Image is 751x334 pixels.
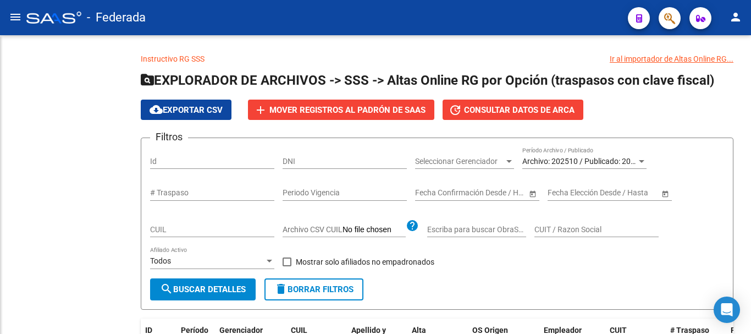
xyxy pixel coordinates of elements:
[150,105,223,115] span: Exportar CSV
[610,53,733,65] div: Ir al importador de Altas Online RG...
[141,73,714,88] span: EXPLORADOR DE ARCHIVOS -> SSS -> Altas Online RG por Opción (traspasos con clave fiscal)
[415,157,504,166] span: Seleccionar Gerenciador
[406,219,419,232] mat-icon: help
[714,297,740,323] div: Open Intercom Messenger
[269,105,426,115] span: Mover registros al PADRÓN de SAAS
[548,188,588,198] input: Fecha inicio
[274,282,288,295] mat-icon: delete
[141,54,205,63] a: Instructivo RG SSS
[264,278,363,300] button: Borrar Filtros
[415,188,455,198] input: Fecha inicio
[150,278,256,300] button: Buscar Detalles
[729,10,742,24] mat-icon: person
[449,103,462,117] mat-icon: update
[343,225,406,235] input: Archivo CSV CUIL
[659,188,671,199] button: Open calendar
[254,103,267,117] mat-icon: add
[141,100,231,120] button: Exportar CSV
[160,282,173,295] mat-icon: search
[597,188,651,198] input: Fecha fin
[283,225,343,234] span: Archivo CSV CUIL
[443,100,583,120] button: Consultar datos de ARCA
[522,157,648,166] span: Archivo: 202510 / Publicado: 202509
[527,188,538,199] button: Open calendar
[87,6,146,30] span: - Federada
[274,284,354,294] span: Borrar Filtros
[464,105,575,115] span: Consultar datos de ARCA
[160,284,246,294] span: Buscar Detalles
[150,256,171,265] span: Todos
[150,129,188,145] h3: Filtros
[248,100,434,120] button: Mover registros al PADRÓN de SAAS
[9,10,22,24] mat-icon: menu
[296,255,434,269] span: Mostrar solo afiliados no empadronados
[465,188,518,198] input: Fecha fin
[150,103,163,116] mat-icon: cloud_download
